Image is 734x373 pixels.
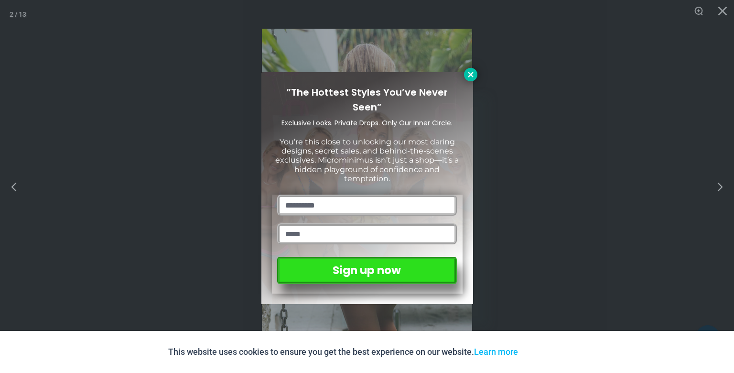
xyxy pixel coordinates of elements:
[168,345,518,359] p: This website uses cookies to ensure you get the best experience on our website.
[464,68,477,81] button: Close
[281,118,453,128] span: Exclusive Looks. Private Drops. Only Our Inner Circle.
[277,257,456,284] button: Sign up now
[474,347,518,357] a: Learn more
[286,86,448,114] span: “The Hottest Styles You’ve Never Seen”
[275,137,459,183] span: You’re this close to unlocking our most daring designs, secret sales, and behind-the-scenes exclu...
[525,340,566,363] button: Accept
